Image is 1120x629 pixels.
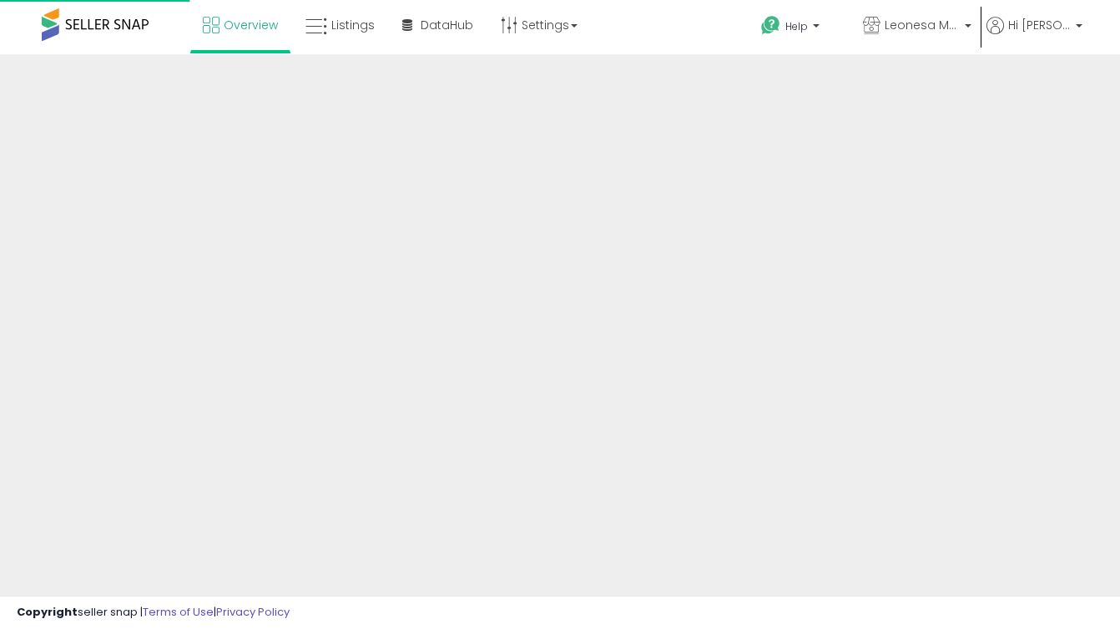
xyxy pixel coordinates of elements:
[216,604,290,620] a: Privacy Policy
[331,17,375,33] span: Listings
[885,17,960,33] span: Leonesa Market Place LLC
[748,3,848,54] a: Help
[143,604,214,620] a: Terms of Use
[224,17,278,33] span: Overview
[421,17,473,33] span: DataHub
[17,605,290,621] div: seller snap | |
[1008,17,1071,33] span: Hi [PERSON_NAME]
[760,15,781,36] i: Get Help
[785,19,808,33] span: Help
[986,17,1082,54] a: Hi [PERSON_NAME]
[17,604,78,620] strong: Copyright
